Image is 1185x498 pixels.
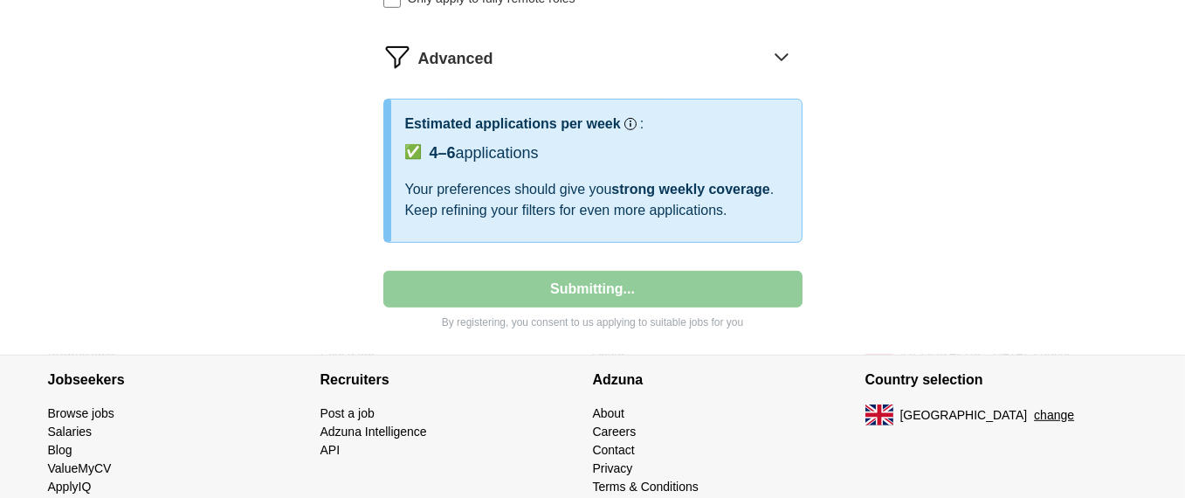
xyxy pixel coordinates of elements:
a: Salaries [48,425,93,439]
span: strong weekly coverage [611,182,769,197]
h4: Country selection [865,356,1138,405]
span: [GEOGRAPHIC_DATA] [900,406,1028,425]
a: Privacy [593,461,633,475]
button: Submitting... [383,271,803,308]
a: Blog [48,443,72,457]
div: applications [430,142,539,165]
a: Browse jobs [48,406,114,420]
h3: : [640,114,644,135]
button: change [1034,406,1074,425]
a: ValueMyCV [48,461,112,475]
a: Terms & Conditions [593,480,699,494]
a: Adzuna Intelligence [320,425,427,439]
img: UK flag [865,405,893,425]
img: filter [383,43,411,71]
a: About [593,406,625,420]
span: Advanced [418,47,493,71]
span: 4–6 [430,144,456,162]
div: Your preferences should give you . Keep refining your filters for even more applications. [405,179,788,221]
a: API [320,443,341,457]
a: Contact [593,443,635,457]
span: ✅ [405,142,423,163]
a: Post a job [320,406,375,420]
p: By registering, you consent to us applying to suitable jobs for you [383,315,803,330]
h3: Estimated applications per week [405,114,621,135]
a: Careers [593,425,637,439]
a: ApplyIQ [48,480,92,494]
